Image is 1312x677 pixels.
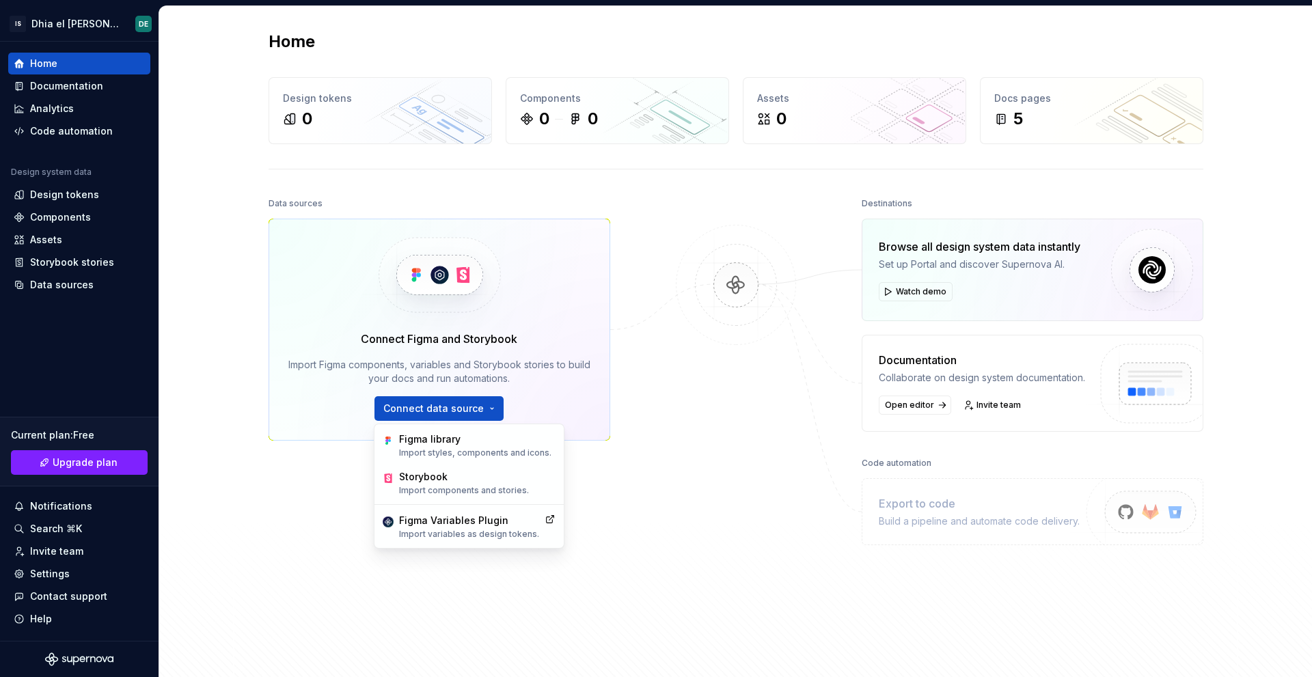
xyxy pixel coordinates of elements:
[11,428,148,442] div: Current plan : Free
[8,540,150,562] a: Invite team
[506,77,729,144] a: Components00
[30,102,74,115] div: Analytics
[45,652,113,666] svg: Supernova Logo
[302,108,312,130] div: 0
[8,608,150,630] button: Help
[8,251,150,273] a: Storybook stories
[269,194,323,213] div: Data sources
[8,120,150,142] a: Code automation
[8,75,150,97] a: Documentation
[30,188,99,202] div: Design tokens
[283,92,478,105] div: Design tokens
[8,585,150,607] button: Contact support
[1013,108,1023,130] div: 5
[288,358,590,385] div: Import Figma components, variables and Storybook stories to build your docs and run automations.
[269,77,492,144] a: Design tokens0
[30,544,83,558] div: Invite team
[30,124,113,138] div: Code automation
[8,184,150,206] a: Design tokens
[30,233,62,247] div: Assets
[588,108,598,130] div: 0
[30,210,91,224] div: Components
[994,92,1189,105] div: Docs pages
[862,454,931,473] div: Code automation
[399,447,551,458] p: Import styles, components and icons.
[30,499,92,513] div: Notifications
[8,563,150,585] a: Settings
[879,258,1080,271] div: Set up Portal and discover Supernova AI.
[879,352,1085,368] div: Documentation
[8,518,150,540] button: Search ⌘K
[539,108,549,130] div: 0
[30,57,57,70] div: Home
[520,92,715,105] div: Components
[11,167,92,178] div: Design system data
[399,514,539,527] div: Figma Variables Plugin
[879,238,1080,255] div: Browse all design system data instantly
[139,18,148,29] div: DE
[879,282,953,301] button: Watch demo
[30,255,114,269] div: Storybook stories
[30,522,82,536] div: Search ⌘K
[8,274,150,296] a: Data sources
[976,400,1021,411] span: Invite team
[776,108,787,130] div: 0
[361,331,517,347] div: Connect Figma and Storybook
[30,79,103,93] div: Documentation
[980,77,1203,144] a: Docs pages5
[30,567,70,581] div: Settings
[8,495,150,517] button: Notifications
[3,9,156,38] button: ISDhia el [PERSON_NAME]DE
[959,396,1027,415] a: Invite team
[53,456,118,469] span: Upgrade plan
[879,514,1080,528] div: Build a pipeline and automate code delivery.
[399,432,551,446] div: Figma library
[8,53,150,74] a: Home
[879,495,1080,512] div: Export to code
[879,396,951,415] a: Open editor
[8,229,150,251] a: Assets
[10,16,26,32] div: IS
[399,529,539,540] p: Import variables as design tokens.
[885,400,934,411] span: Open editor
[269,31,315,53] h2: Home
[862,194,912,213] div: Destinations
[374,396,504,421] button: Connect data source
[8,206,150,228] a: Components
[30,278,94,292] div: Data sources
[896,286,946,297] span: Watch demo
[879,371,1085,385] div: Collaborate on design system documentation.
[383,402,484,415] span: Connect data source
[31,17,119,31] div: Dhia el [PERSON_NAME]
[30,612,52,626] div: Help
[30,590,107,603] div: Contact support
[399,485,529,496] p: Import components and stories.
[11,450,148,475] a: Upgrade plan
[8,98,150,120] a: Analytics
[757,92,952,105] div: Assets
[743,77,966,144] a: Assets0
[399,470,529,484] div: Storybook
